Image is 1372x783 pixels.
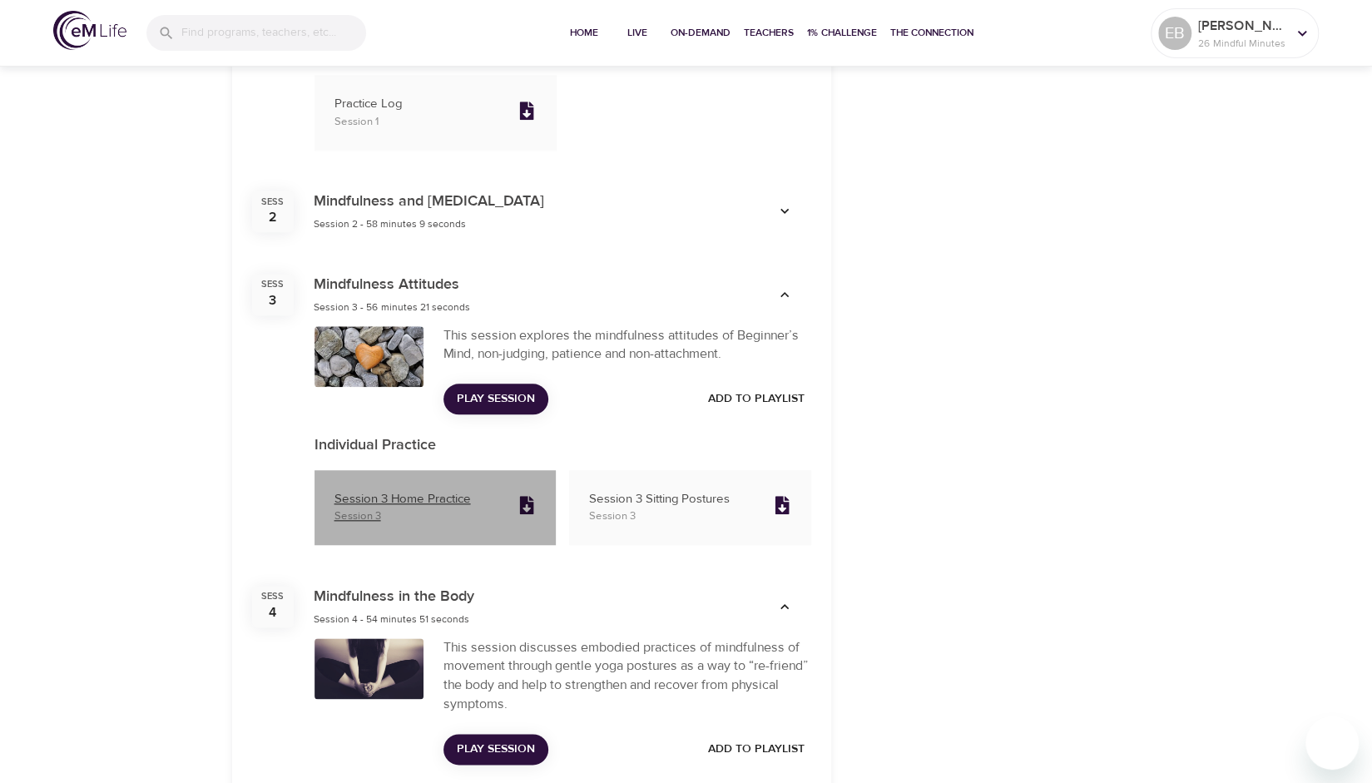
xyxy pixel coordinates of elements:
[701,384,811,414] button: Add to Playlist
[314,190,544,214] h6: Mindfulness and [MEDICAL_DATA]
[457,739,535,760] span: Play Session
[314,300,470,314] span: Session 3 - 56 minutes 21 seconds
[890,24,973,42] span: The Connection
[1198,36,1286,51] p: 26 Mindful Minutes
[269,208,277,227] div: 2
[744,24,794,42] span: Teachers
[53,11,126,50] img: logo
[315,470,557,545] a: Session 3 Home PracticeSession 3
[701,734,811,765] button: Add to Playlist
[269,291,276,310] div: 3
[334,95,505,114] p: Practice Log
[261,196,284,209] div: Sess
[589,508,760,525] p: Session 3
[443,638,811,715] div: This session discusses embodied practices of mindfulness of movement through gentle yoga postures...
[314,273,470,297] h6: Mindfulness Attitudes
[617,24,657,42] span: Live
[564,24,604,42] span: Home
[261,278,284,291] div: Sess
[334,490,505,509] p: Session 3 Home Practice
[807,24,877,42] span: 1% Challenge
[261,590,284,603] div: Sess
[314,612,469,626] span: Session 4 - 54 minutes 51 seconds
[443,326,811,364] div: This session explores the mindfulness attitudes of Beginner’s Mind, non-judging, patience and non...
[269,603,276,622] div: 4
[569,470,811,545] a: Session 3 Sitting PosturesSession 3
[708,739,805,760] span: Add to Playlist
[315,75,557,150] a: Practice LogSession 1
[334,508,505,525] p: Session 3
[314,217,466,230] span: Session 2 - 58 minutes 9 seconds
[334,114,505,131] p: Session 1
[671,24,731,42] span: On-Demand
[1158,17,1191,50] div: EB
[589,490,760,509] p: Session 3 Sitting Postures
[443,384,548,414] button: Play Session
[181,15,366,51] input: Find programs, teachers, etc...
[1198,16,1286,36] p: [PERSON_NAME]
[315,434,811,457] p: Individual Practice
[314,585,474,609] h6: Mindfulness in the Body
[443,734,548,765] button: Play Session
[708,389,805,409] span: Add to Playlist
[1305,716,1359,770] iframe: Button to launch messaging window
[457,389,535,409] span: Play Session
